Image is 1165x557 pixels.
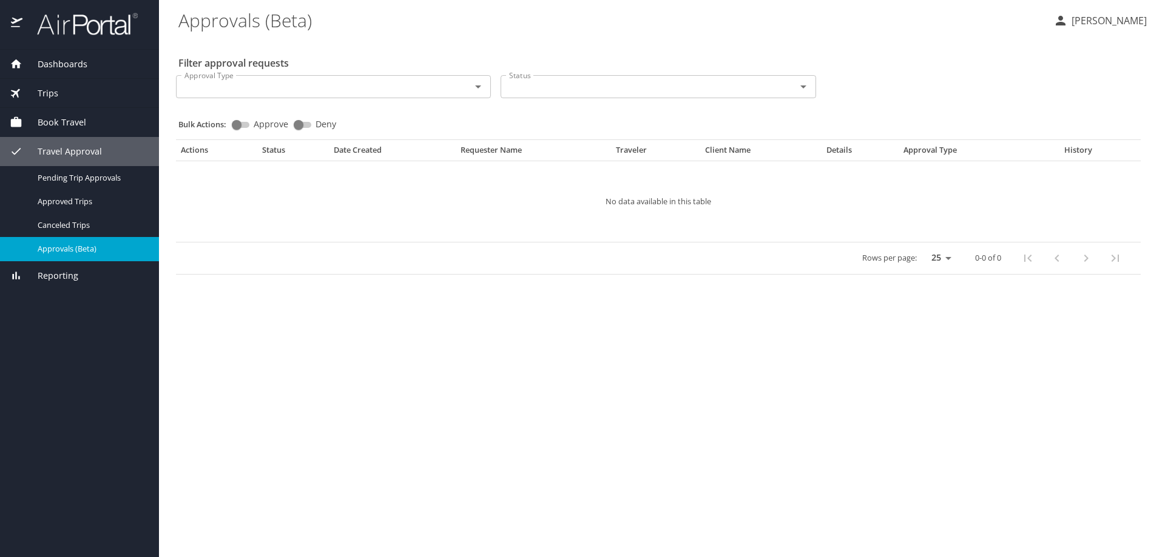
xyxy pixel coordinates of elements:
span: Book Travel [22,116,86,129]
p: Bulk Actions: [178,119,236,130]
th: Approval Type [899,145,1037,161]
span: Approve [254,120,288,128]
span: Canceled Trips [38,219,144,231]
th: Traveler [611,145,700,161]
p: 0-0 of 0 [975,254,1001,262]
span: Trips [22,87,58,100]
span: Reporting [22,269,78,282]
table: Approval table [176,145,1141,275]
button: [PERSON_NAME] [1048,10,1152,32]
select: rows per page [922,249,956,267]
th: History [1037,145,1119,161]
span: Pending Trip Approvals [38,172,144,184]
th: Date Created [329,145,455,161]
p: Rows per page: [862,254,917,262]
p: No data available in this table [212,198,1104,205]
span: Travel Approval [22,145,102,158]
button: Open [470,78,487,95]
button: Open [795,78,812,95]
h1: Approvals (Beta) [178,1,1044,39]
p: [PERSON_NAME] [1068,13,1147,28]
span: Deny [316,120,336,128]
th: Actions [176,145,257,161]
img: airportal-logo.png [24,12,138,36]
img: icon-airportal.png [11,12,24,36]
th: Details [822,145,899,161]
h2: Filter approval requests [178,53,289,73]
span: Approved Trips [38,196,144,207]
span: Dashboards [22,58,87,71]
span: Approvals (Beta) [38,243,144,255]
th: Status [257,145,329,161]
th: Requester Name [456,145,612,161]
th: Client Name [700,145,822,161]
